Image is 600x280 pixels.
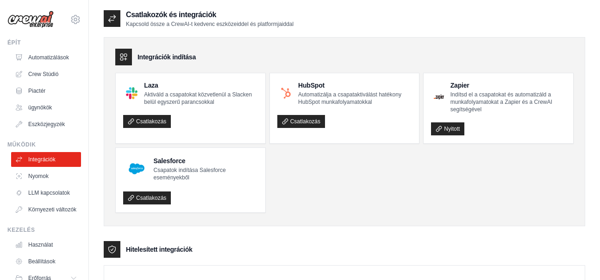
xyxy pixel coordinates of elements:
font: Környezeti változók [28,206,76,213]
a: Nyomok [11,169,81,184]
font: Működik [7,141,36,148]
font: HubSpot [298,82,325,89]
font: Zapier [450,82,469,89]
font: Csatlakozás [136,118,166,125]
font: Hitelesített integrációk [126,246,192,253]
font: Csatlakozás [290,118,320,125]
font: Használat [28,242,53,248]
font: Salesforce [154,157,186,165]
font: LLM kapcsolatok [28,190,70,196]
font: ügynökök [28,104,52,111]
img: Slack logó [126,87,137,99]
font: Kapcsold össze a CrewAI-t kedvenc eszközeiddel és platformjaiddal [126,21,294,27]
a: Csatlakozás [277,115,325,128]
img: HubSpot logó [280,87,292,99]
font: Nyomok [28,173,49,179]
font: Beállítások [28,258,56,265]
font: Laza [144,82,158,89]
font: Crew Stúdió [28,71,58,77]
font: Piactér [28,88,45,94]
font: Csatlakozók és integrációk [126,11,216,19]
a: Piactér [11,83,81,98]
font: Indítsd el a csapatokat és automatizáld a munkafolyamatokat a Zapier és a CrewAI segítségével [450,91,552,113]
font: Automatizálások [28,54,69,61]
font: Eszközjegyzék [28,121,65,127]
a: Csatlakozás [123,115,171,128]
font: Aktiváld a csapatokat közvetlenül a Slacken belül egyszerű parancsokkal [144,91,252,105]
a: LLM kapcsolatok [11,185,81,200]
a: Csatlakozás [123,191,171,204]
a: Automatizálások [11,50,81,65]
font: Automatizálja a csapataktiválást hatékony HubSpot munkafolyamatokkal [298,91,401,105]
img: Zapier logó [434,94,444,100]
a: Beállítások [11,254,81,269]
a: Használat [11,237,81,252]
a: Integrációk [11,152,81,167]
font: Integrációk [28,156,56,163]
font: Kezelés [7,227,35,233]
font: Csapatok indítása Salesforce eseményekből [154,167,226,181]
img: Salesforce logó [126,158,147,179]
a: Környezeti változók [11,202,81,217]
a: Eszközjegyzék [11,117,81,132]
font: Csatlakozás [136,195,166,201]
font: Épít [7,39,21,46]
a: ügynökök [11,100,81,115]
font: Nyitott [444,126,460,132]
a: Nyitott [431,122,464,135]
font: Integrációk indítása [137,53,196,61]
a: Crew Stúdió [11,67,81,82]
img: Logó [7,11,54,28]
